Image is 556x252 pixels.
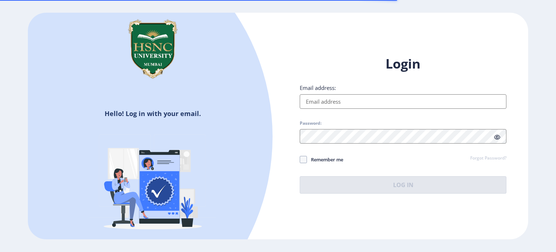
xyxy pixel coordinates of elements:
[300,120,321,126] label: Password:
[307,155,343,164] span: Remember me
[300,94,506,109] input: Email address
[470,155,506,162] a: Forgot Password?
[300,84,336,91] label: Email address:
[117,13,189,85] img: hsnc.png
[89,121,216,248] img: Verified-rafiki.svg
[300,55,506,73] h1: Login
[300,176,506,194] button: Log In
